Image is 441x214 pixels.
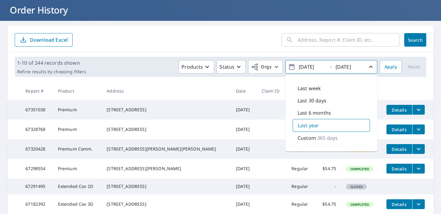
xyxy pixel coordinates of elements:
[287,178,316,194] td: Regular
[248,60,283,74] button: Orgs
[231,82,257,100] th: Date
[17,59,86,67] p: 1-10 of 244 records shown
[287,194,316,214] td: Regular
[219,63,234,71] p: Status
[231,139,257,159] td: [DATE]
[21,178,53,194] td: 67291495
[288,62,374,72] span: -
[316,178,341,194] td: -
[287,159,316,178] td: Regular
[107,183,226,189] div: [STREET_ADDRESS]
[390,166,409,172] span: Details
[217,60,246,74] button: Status
[231,100,257,120] td: [DATE]
[293,82,370,94] div: Last week
[107,107,226,113] div: [STREET_ADDRESS]
[53,178,102,194] td: Extended Cov 2D
[298,97,326,104] p: Last 30 days
[386,124,412,134] button: detailsBtn-67328768
[30,36,68,43] p: Download Excel
[15,33,73,47] button: Download Excel
[53,194,102,214] td: Extended Cov 3D
[386,144,412,154] button: detailsBtn-67320428
[102,82,231,100] th: Address
[107,166,226,172] div: [STREET_ADDRESS][PERSON_NAME]
[298,109,331,117] p: Last 6 months
[179,60,214,74] button: Products
[412,164,425,174] button: filesDropdownBtn-67298554
[297,62,327,72] input: yyyy/mm/dd
[298,122,319,129] p: Last year
[53,159,102,178] td: Premium
[21,82,53,100] th: Report #
[231,194,257,214] td: [DATE]
[380,60,402,74] button: Apply
[347,202,373,207] span: Completed
[316,194,341,214] td: $54.75
[53,82,102,100] th: Product
[21,139,53,159] td: 67320428
[285,60,377,74] button: -
[21,120,53,139] td: 67328768
[21,194,53,214] td: 67182392
[257,82,287,100] th: Claim ID
[293,119,370,132] div: Last year
[334,62,364,72] input: yyyy/mm/dd
[390,127,409,132] span: Details
[251,63,272,71] span: Orgs
[412,199,425,209] button: filesDropdownBtn-67182392
[316,159,341,178] td: $54.75
[231,159,257,178] td: [DATE]
[231,120,257,139] td: [DATE]
[107,201,226,207] div: [STREET_ADDRESS]
[298,85,321,92] p: Last week
[53,100,102,120] td: Premium
[409,37,421,43] span: Search
[298,31,399,48] input: Address, Report #, Claim ID, etc.
[293,94,370,107] div: Last 30 days
[385,63,397,71] span: Apply
[390,107,409,113] span: Details
[317,134,338,142] p: 365 days
[412,105,425,115] button: filesDropdownBtn-67351038
[293,132,370,144] div: Custom365 days
[21,159,53,178] td: 67298554
[293,107,370,119] div: Last 6 months
[386,199,412,209] button: detailsBtn-67182392
[21,100,53,120] td: 67351038
[412,144,425,154] button: filesDropdownBtn-67320428
[7,4,434,16] h1: Order History
[53,120,102,139] td: Premium
[404,33,426,47] button: Search
[347,167,373,171] span: Completed
[107,126,226,132] div: [STREET_ADDRESS]
[107,146,226,152] div: [STREET_ADDRESS][PERSON_NAME][PERSON_NAME]
[390,146,409,152] span: Details
[386,164,412,174] button: detailsBtn-67298554
[231,178,257,194] td: [DATE]
[412,124,425,134] button: filesDropdownBtn-67328768
[347,185,366,189] span: Closed
[181,63,203,71] p: Products
[53,139,102,159] td: Premium Comm.
[386,105,412,115] button: detailsBtn-67351038
[298,134,316,142] p: Custom
[17,69,86,75] p: Refine results by choosing filters
[390,201,409,207] span: Details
